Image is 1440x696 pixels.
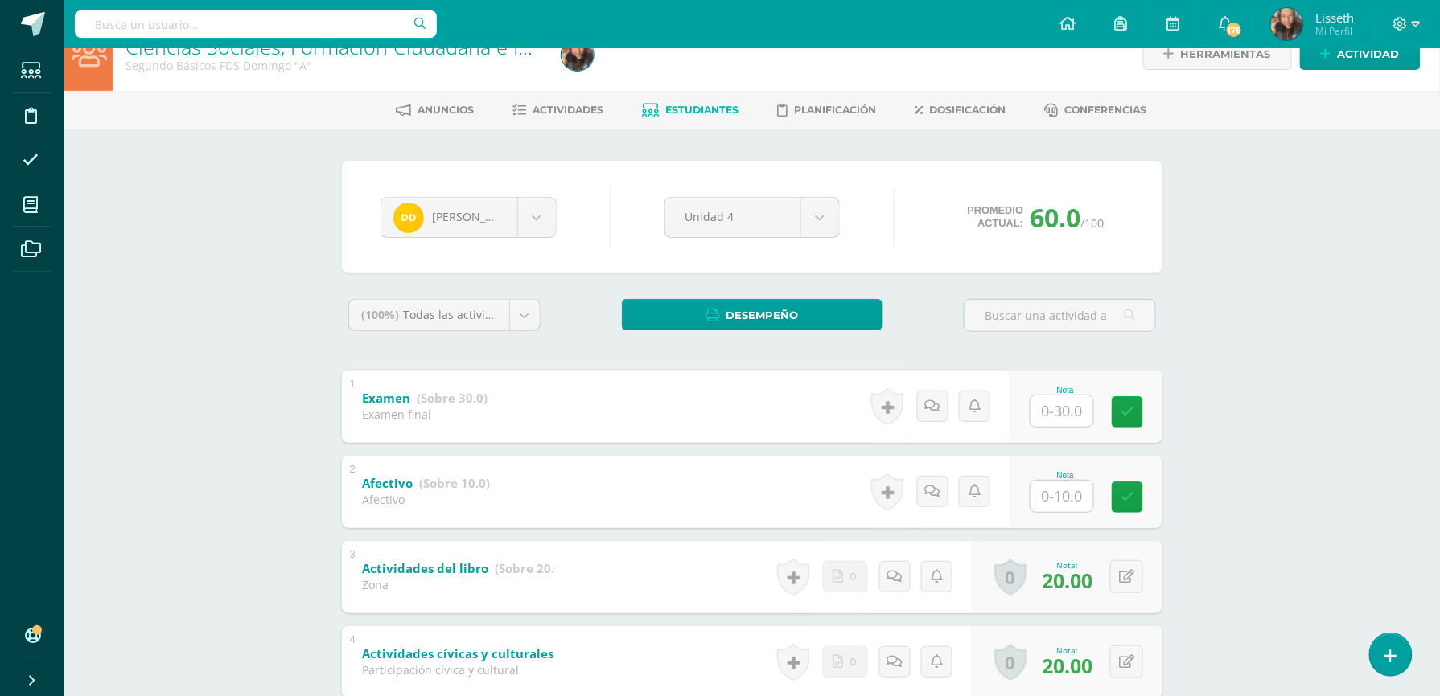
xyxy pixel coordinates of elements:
div: Nota [1030,386,1101,395]
span: 60.0 [1030,200,1080,235]
a: Conferencias [1045,97,1147,123]
span: Lisseth [1315,10,1354,26]
a: Actividades del libro (Sobre 20.0) [362,556,566,582]
div: Nota: [1042,645,1092,656]
div: Nota [1030,471,1101,480]
span: Actividad [1338,39,1400,69]
strong: (Sobre 10.0) [419,475,490,491]
img: 50ef0ebc2c03f9b8a512d3f397078521.png [562,39,594,71]
a: Estudiantes [643,97,739,123]
img: 6765de471330c47799fddbea01916c58.png [393,203,424,233]
div: Zona [362,577,555,592]
a: 0 [994,559,1027,596]
a: Afectivo (Sobre 10.0) [362,471,490,497]
span: Unidad 4 [685,198,780,235]
div: Segundo Básicos FDS Domingo 'A' [125,58,542,73]
b: Afectivo [362,475,413,491]
div: Afectivo [362,492,490,507]
a: Anuncios [397,97,475,123]
span: 20.00 [1042,652,1092,679]
span: [PERSON_NAME] [432,209,522,224]
a: [PERSON_NAME] [381,198,556,237]
a: Actividades cívicas y culturales [362,641,631,667]
span: Conferencias [1065,104,1147,116]
span: Herramientas [1181,39,1271,69]
span: Anuncios [418,104,475,116]
strong: (Sobre 30.0) [417,390,488,406]
a: Desempeño [622,299,883,330]
a: 0 [994,644,1027,681]
span: Desempeño [726,301,799,330]
span: 0 [850,647,858,677]
span: Actividades [533,104,604,116]
span: /100 [1080,215,1104,231]
input: 0-30.0 [1031,395,1093,427]
b: Actividades del libro [362,560,488,576]
a: Examen (Sobre 30.0) [362,386,488,411]
a: Unidad 4 [665,198,839,237]
span: Promedio actual: [968,204,1024,230]
span: Todas las actividades de esta unidad [403,307,603,322]
a: (100%)Todas las actividades de esta unidad [349,300,540,330]
img: 50ef0ebc2c03f9b8a512d3f397078521.png [1271,8,1303,40]
b: Examen [362,390,410,406]
span: 0 [850,562,858,592]
input: Busca un usuario... [75,10,437,38]
span: (100%) [361,307,399,322]
span: Planificación [795,104,877,116]
a: Planificación [778,97,877,123]
strong: (Sobre 20.0) [495,560,566,576]
div: Examen final [362,407,488,422]
span: 176 [1225,21,1243,39]
a: Actividades [513,97,604,123]
input: Buscar una actividad aquí... [965,300,1155,331]
b: Actividades cívicas y culturales [362,645,553,661]
span: Mi Perfil [1315,24,1354,38]
span: 20.00 [1042,567,1092,594]
span: Dosificación [930,104,1006,116]
input: 0-10.0 [1031,481,1093,512]
a: Dosificación [915,97,1006,123]
a: Actividad [1300,39,1421,70]
span: Estudiantes [666,104,739,116]
div: Participación cívica y cultural [362,662,555,678]
a: Herramientas [1143,39,1292,70]
div: Nota: [1042,559,1092,571]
